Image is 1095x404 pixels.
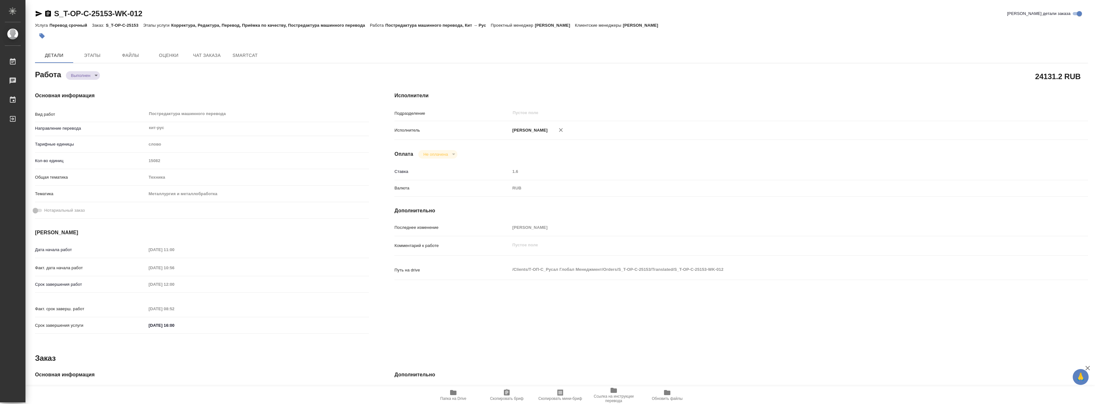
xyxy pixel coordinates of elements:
[146,139,369,150] div: слово
[575,23,623,28] p: Клиентские менеджеры
[1073,369,1089,385] button: 🙏
[538,396,582,401] span: Скопировать мини-бриф
[418,150,457,159] div: Выполнен
[146,188,369,199] div: Металлургия и металлобработка
[640,386,694,404] button: Обновить файлы
[35,353,56,363] h2: Заказ
[35,191,146,197] p: Тематика
[652,396,683,401] span: Обновить файлы
[230,51,260,59] span: SmartCat
[146,280,202,289] input: Пустое поле
[146,263,202,272] input: Пустое поле
[510,264,1030,275] textarea: /Clients/Т-ОП-С_Русал Глобал Менеджмент/Orders/S_T-OP-C-25153/Translated/S_T-OP-C-25153-WK-012
[1007,10,1070,17] span: [PERSON_NAME] детали заказа
[171,23,370,28] p: Корректура, Редактура, Перевод, Приёмка по качеству, Постредактура машинного перевода
[510,127,547,134] p: [PERSON_NAME]
[44,207,85,214] span: Нотариальный заказ
[69,73,92,78] button: Выполнен
[394,168,510,175] p: Ставка
[394,92,1088,99] h4: Исполнители
[35,158,146,164] p: Кол-во единиц
[394,267,510,273] p: Путь на drive
[35,281,146,288] p: Срок завершения работ
[394,110,510,117] p: Подразделение
[35,247,146,253] p: Дата начала работ
[92,23,106,28] p: Заказ:
[35,68,61,80] h2: Работа
[35,306,146,312] p: Факт. срок заверш. работ
[394,243,510,249] p: Комментарий к работе
[394,185,510,191] p: Валюта
[510,183,1030,194] div: RUB
[54,9,142,18] a: S_T-OP-C-25153-WK-012
[146,172,369,183] div: Техника
[480,386,533,404] button: Скопировать бриф
[1035,71,1081,82] h2: 24131.2 RUB
[39,51,69,59] span: Детали
[587,386,640,404] button: Ссылка на инструкции перевода
[35,10,43,17] button: Скопировать ссылку для ЯМессенджера
[35,229,369,236] h4: [PERSON_NAME]
[35,322,146,329] p: Срок завершения услуги
[66,71,100,80] div: Выполнен
[192,51,222,59] span: Чат заказа
[35,141,146,147] p: Тарифные единицы
[533,386,587,404] button: Скопировать мини-бриф
[153,51,184,59] span: Оценки
[535,23,575,28] p: [PERSON_NAME]
[146,304,202,313] input: Пустое поле
[146,321,202,330] input: ✎ Введи что-нибудь
[440,396,466,401] span: Папка на Drive
[385,23,491,28] p: Постредактура машинного перевода, Кит → Рус
[510,167,1030,176] input: Пустое поле
[115,51,146,59] span: Файлы
[106,23,143,28] p: S_T-OP-C-25153
[77,51,108,59] span: Этапы
[421,152,450,157] button: Не оплачена
[143,23,171,28] p: Этапы услуги
[394,127,510,134] p: Исполнитель
[394,207,1088,215] h4: Дополнительно
[510,223,1030,232] input: Пустое поле
[491,23,535,28] p: Проектный менеджер
[427,386,480,404] button: Папка на Drive
[35,265,146,271] p: Факт. дата начала работ
[394,150,413,158] h4: Оплата
[146,156,369,165] input: Пустое поле
[35,111,146,118] p: Вид работ
[35,125,146,132] p: Направление перевода
[35,23,49,28] p: Услуга
[554,123,568,137] button: Удалить исполнителя
[591,394,637,403] span: Ссылка на инструкции перевода
[370,23,385,28] p: Работа
[490,396,523,401] span: Скопировать бриф
[394,224,510,231] p: Последнее изменение
[35,174,146,181] p: Общая тематика
[49,23,92,28] p: Перевод срочный
[394,371,1088,379] h4: Дополнительно
[35,371,369,379] h4: Основная информация
[35,92,369,99] h4: Основная информация
[146,245,202,254] input: Пустое поле
[512,109,1015,117] input: Пустое поле
[44,10,52,17] button: Скопировать ссылку
[1075,370,1086,384] span: 🙏
[623,23,663,28] p: [PERSON_NAME]
[35,29,49,43] button: Добавить тэг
